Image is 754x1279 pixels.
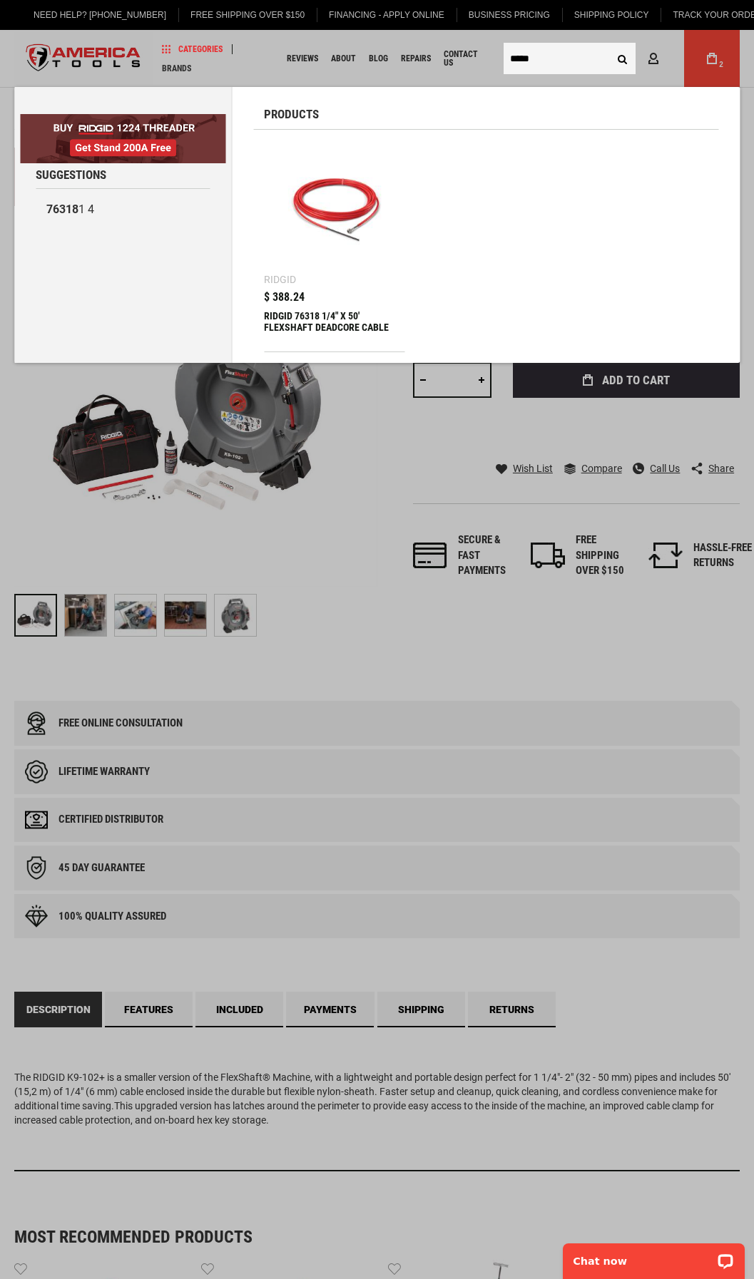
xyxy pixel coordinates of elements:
[264,140,404,351] a: RIDGID 76318 1/4 Ridgid $ 388.24 RIDGID 76318 1/4" X 50' FLEXSHAFT DEADCORE CABLE
[36,196,210,223] a: 763181 4
[608,45,636,72] button: Search
[20,114,225,125] a: BOGO: Buy RIDGID® 1224 Threader, Get Stand 200A Free!
[156,39,229,58] a: Categories
[46,202,78,216] b: 76318
[162,44,223,54] span: Categories
[156,58,198,78] a: Brands
[264,310,404,344] div: RIDGID 76318 1/4
[162,64,191,73] span: Brands
[554,1234,754,1279] iframe: LiveChat chat widget
[264,292,305,303] span: $ 388.24
[271,148,397,274] img: RIDGID 76318 1/4
[20,114,225,163] img: BOGO: Buy RIDGID® 1224 Threader, Get Stand 200A Free!
[264,108,319,120] span: Products
[36,169,106,181] span: Suggestions
[264,274,296,284] div: Ridgid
